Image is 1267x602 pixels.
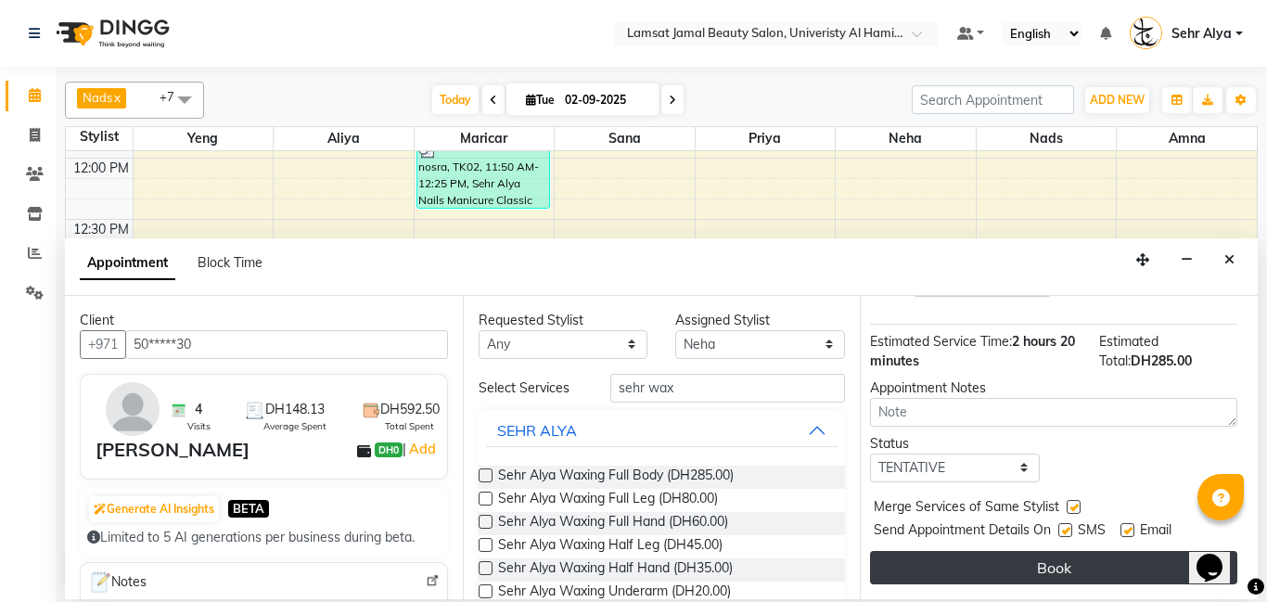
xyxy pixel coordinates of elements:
[465,378,596,398] div: Select Services
[486,414,838,447] button: SEHR ALYA
[559,86,652,114] input: 2025-09-02
[406,438,439,460] a: Add
[134,127,274,150] span: Yeng
[195,400,202,419] span: 4
[498,535,723,558] span: Sehr Alya Waxing Half Leg (DH45.00)
[228,500,269,518] span: BETA
[870,333,1075,369] span: 2 hours 20 minutes
[80,330,126,359] button: +971
[1216,246,1243,275] button: Close
[198,254,262,271] span: Block Time
[380,400,440,419] span: DH592.50
[498,558,733,582] span: Sehr Alya Waxing Half Hand (DH35.00)
[87,528,441,547] div: Limited to 5 AI generations per business during beta.
[83,90,112,105] span: Nads
[1189,528,1248,583] iframe: chat widget
[80,311,448,330] div: Client
[498,489,718,512] span: Sehr Alya Waxing Full Leg (DH80.00)
[47,7,174,59] img: logo
[70,159,133,178] div: 12:00 PM
[912,85,1074,114] input: Search Appointment
[1140,520,1171,544] span: Email
[870,333,1012,350] span: Estimated Service Time:
[555,127,695,150] span: Sana
[1085,87,1149,113] button: ADD NEW
[1078,520,1106,544] span: SMS
[187,419,211,433] span: Visits
[274,127,414,150] span: Aliya
[874,520,1051,544] span: Send Appointment Details On
[106,382,160,436] img: avatar
[870,434,1040,454] div: Status
[479,311,648,330] div: Requested Stylist
[160,89,188,104] span: +7
[112,90,121,105] a: x
[521,93,559,107] span: Tue
[89,496,219,522] button: Generate AI Insights
[870,378,1237,398] div: Appointment Notes
[498,466,734,489] span: Sehr Alya Waxing Full Body (DH285.00)
[836,127,976,150] span: Neha
[870,551,1237,584] button: Book
[96,436,250,464] div: [PERSON_NAME]
[432,85,479,114] span: Today
[403,438,439,460] span: |
[1117,127,1257,150] span: Amna
[263,419,326,433] span: Average Spent
[417,139,550,208] div: nosra, TK02, 11:50 AM-12:25 PM, Sehr Alya Nails Manicure Classic
[385,419,434,433] span: Total Spent
[977,127,1117,150] span: Nads
[497,419,577,442] div: SEHR ALYA
[125,330,448,359] input: Search by Name/Mobile/Email/Code
[610,374,846,403] input: Search by service name
[70,220,133,239] div: 12:30 PM
[88,570,147,595] span: Notes
[874,497,1059,520] span: Merge Services of Same Stylist
[375,442,403,457] span: DH0
[675,311,845,330] div: Assigned Stylist
[1130,17,1162,49] img: Sehr Alya
[80,247,175,280] span: Appointment
[415,127,555,150] span: Maricar
[696,127,836,150] span: Priya
[66,127,133,147] div: Stylist
[498,512,728,535] span: Sehr Alya Waxing Full Hand (DH60.00)
[1090,93,1145,107] span: ADD NEW
[1171,24,1232,44] span: Sehr Alya
[1131,352,1192,369] span: DH285.00
[1099,333,1158,369] span: Estimated Total:
[265,400,325,419] span: DH148.13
